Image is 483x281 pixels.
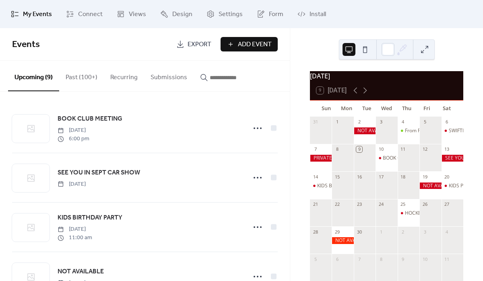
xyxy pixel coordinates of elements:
div: 4 [400,119,406,125]
div: Sun [316,101,336,117]
a: Export [170,37,217,51]
a: KIDS BIRTHDAY PARTY [58,213,122,223]
div: 6 [444,119,450,125]
div: 5 [422,119,428,125]
div: 8 [334,146,340,152]
button: Add Event [221,37,278,51]
span: Views [129,10,146,19]
a: Install [291,3,332,25]
div: 29 [334,229,340,235]
div: 17 [378,174,384,180]
span: [DATE] [58,225,92,234]
span: 6:00 pm [58,135,89,143]
a: BOOK CLUB MEETING [58,114,122,124]
div: 8 [378,256,384,262]
span: Connect [78,10,103,19]
div: 1 [378,229,384,235]
a: Design [154,3,198,25]
a: Views [111,3,152,25]
div: HOCKEY MOMS CRAFTY WORKSHOP [398,210,419,217]
div: KIDS PARTY [449,183,475,189]
div: 30 [356,229,362,235]
a: NOT AVAILABLE [58,267,104,277]
span: Install [310,10,326,19]
div: 4 [444,229,450,235]
div: Thu [396,101,417,117]
div: 1 [334,119,340,125]
div: SEE YOU IN SEPT CAR SHOW [442,155,463,162]
div: 20 [444,174,450,180]
div: Wed [377,101,397,117]
div: NOT AVAILABLE [354,127,376,134]
div: 10 [422,256,428,262]
button: Submissions [144,61,194,90]
div: 11 [444,256,450,262]
div: Sat [437,101,457,117]
div: 24 [378,201,384,207]
span: [DATE] [58,126,89,135]
div: 13 [444,146,450,152]
div: KIDS BIRTHDAY PARTY [317,183,368,189]
div: 9 [356,146,362,152]
a: Connect [60,3,109,25]
div: Mon [336,101,357,117]
a: Settings [200,3,249,25]
div: From Field To Vase Workshop [405,127,471,134]
div: 27 [444,201,450,207]
div: 11 [400,146,406,152]
a: Form [251,3,289,25]
div: NOT AVAILABLE [419,183,441,189]
div: 22 [334,201,340,207]
div: 14 [312,174,318,180]
span: Events [12,36,40,53]
div: 15 [334,174,340,180]
div: 21 [312,201,318,207]
div: [DATE] [310,71,463,81]
div: 16 [356,174,362,180]
div: PRIVATE BOOKING [310,155,332,162]
div: 18 [400,174,406,180]
span: Add Event [238,40,272,49]
div: BOOK CLUB MEETING [383,155,432,162]
div: 23 [356,201,362,207]
div: Tue [357,101,377,117]
div: 6 [334,256,340,262]
span: Design [172,10,192,19]
span: My Events [23,10,52,19]
div: 10 [378,146,384,152]
div: 12 [422,146,428,152]
div: 3 [378,119,384,125]
a: SEE YOU IN SEPT CAR SHOW [58,168,140,178]
div: NOT AVAILABLE [332,237,353,244]
div: 9 [400,256,406,262]
div: BOOK CLUB MEETING [376,155,397,162]
div: 31 [312,119,318,125]
div: SWIFTIE BIRTHDAY PARTY [442,127,463,134]
span: 11:00 am [58,234,92,242]
button: Past (100+) [59,61,104,90]
div: From Field To Vase Workshop [398,127,419,134]
button: Recurring [104,61,144,90]
div: 19 [422,174,428,180]
div: 28 [312,229,318,235]
div: 2 [356,119,362,125]
div: 7 [312,146,318,152]
div: 7 [356,256,362,262]
div: KIDS PARTY [442,183,463,189]
div: 3 [422,229,428,235]
span: Form [269,10,283,19]
span: Settings [219,10,243,19]
div: 25 [400,201,406,207]
div: 2 [400,229,406,235]
div: KIDS BIRTHDAY PARTY [310,183,332,189]
span: [DATE] [58,180,86,189]
a: My Events [5,3,58,25]
div: Fri [417,101,437,117]
div: 26 [422,201,428,207]
span: Export [188,40,211,49]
